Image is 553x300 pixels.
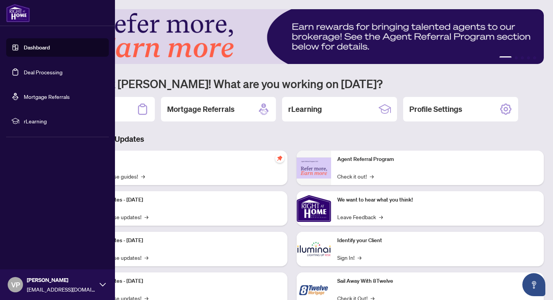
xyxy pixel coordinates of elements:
h2: Profile Settings [409,104,462,115]
img: We want to hear what you think! [297,191,331,226]
span: [PERSON_NAME] [27,276,96,284]
span: → [358,253,361,262]
p: Agent Referral Program [337,155,538,164]
span: [EMAIL_ADDRESS][DOMAIN_NAME] [27,285,96,293]
h2: rLearning [288,104,322,115]
p: Identify your Client [337,236,538,245]
h2: Mortgage Referrals [167,104,235,115]
button: 5 [533,56,536,59]
a: Dashboard [24,44,50,51]
a: Deal Processing [24,69,62,75]
span: VP [11,279,20,290]
button: 4 [527,56,530,59]
span: pushpin [275,154,284,163]
img: logo [6,4,30,22]
p: Sail Away With 8Twelve [337,277,538,285]
img: Agent Referral Program [297,157,331,179]
p: Self-Help [80,155,281,164]
span: rLearning [24,117,103,125]
span: → [370,172,374,180]
a: Mortgage Referrals [24,93,70,100]
button: 3 [521,56,524,59]
span: → [379,213,383,221]
a: Sign In!→ [337,253,361,262]
a: Leave Feedback→ [337,213,383,221]
span: → [141,172,145,180]
button: Open asap [522,273,545,296]
h1: Welcome back [PERSON_NAME]! What are you working on [DATE]? [40,76,544,91]
img: Identify your Client [297,232,331,266]
p: Platform Updates - [DATE] [80,236,281,245]
button: 1 [499,56,512,59]
h3: Brokerage & Industry Updates [40,134,544,144]
p: We want to hear what you think! [337,196,538,204]
img: Slide 0 [40,9,544,64]
span: → [144,253,148,262]
p: Platform Updates - [DATE] [80,277,281,285]
a: Check it out!→ [337,172,374,180]
span: → [144,213,148,221]
p: Platform Updates - [DATE] [80,196,281,204]
button: 2 [515,56,518,59]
